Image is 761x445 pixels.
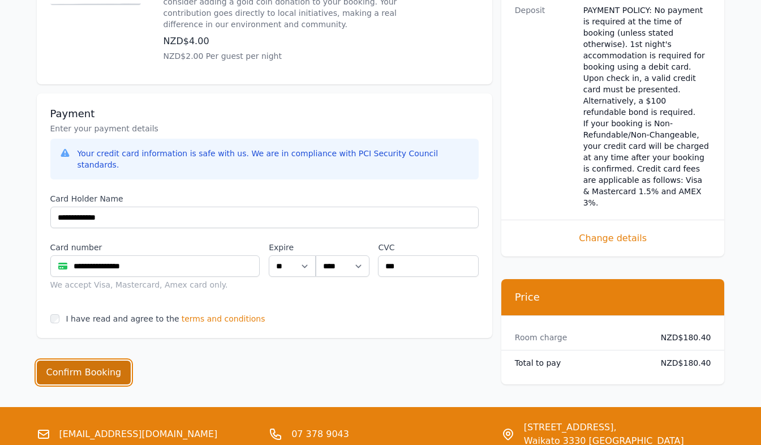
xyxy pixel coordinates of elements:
[291,427,349,441] a: 07 378 9043
[316,242,369,253] label: .
[164,50,407,62] p: NZD$2.00 Per guest per night
[37,361,131,384] button: Confirm Booking
[652,357,711,369] dd: NZD$180.40
[50,123,479,134] p: Enter your payment details
[164,35,407,48] p: NZD$4.00
[78,148,470,170] div: Your credit card information is safe with us. We are in compliance with PCI Security Council stan...
[524,421,684,434] span: [STREET_ADDRESS],
[515,357,643,369] dt: Total to pay
[59,427,218,441] a: [EMAIL_ADDRESS][DOMAIN_NAME]
[515,232,711,245] span: Change details
[378,242,478,253] label: CVC
[515,290,711,304] h3: Price
[515,332,643,343] dt: Room charge
[50,193,479,204] label: Card Holder Name
[515,5,574,208] dt: Deposit
[269,242,316,253] label: Expire
[583,5,711,208] dd: PAYMENT POLICY: No payment is required at the time of booking (unless stated otherwise). 1st nigh...
[50,107,479,121] h3: Payment
[50,279,260,290] div: We accept Visa, Mastercard, Amex card only.
[66,314,179,323] label: I have read and agree to the
[652,332,711,343] dd: NZD$180.40
[182,313,265,324] span: terms and conditions
[50,242,260,253] label: Card number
